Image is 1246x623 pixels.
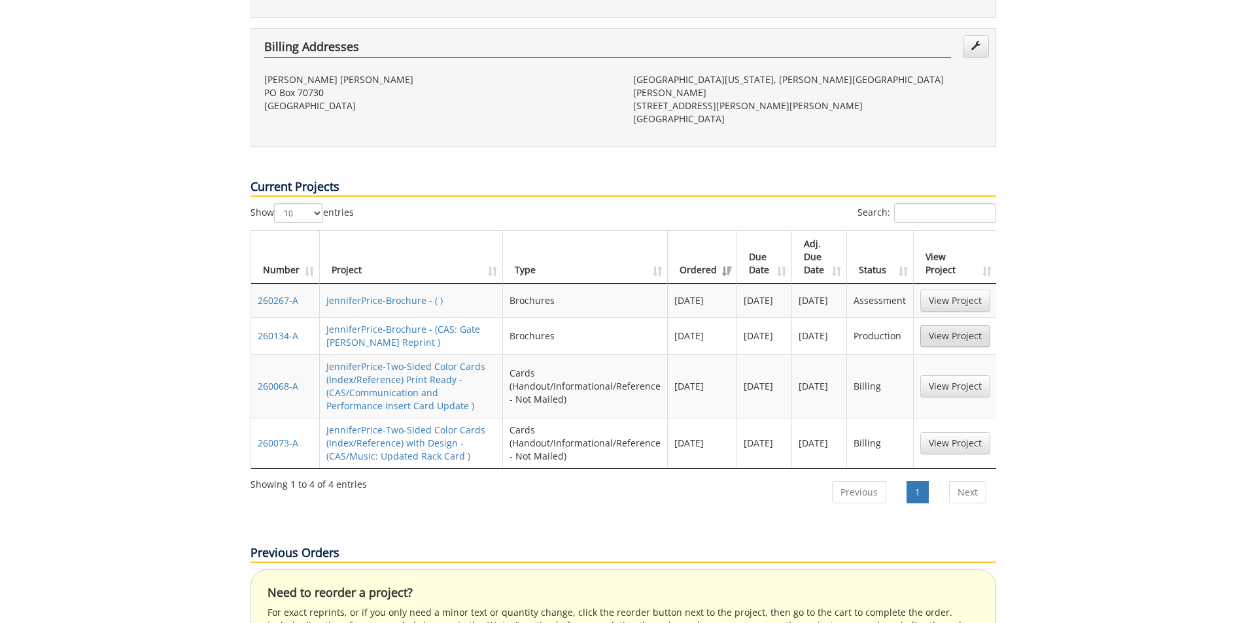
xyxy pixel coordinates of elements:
[268,586,979,599] h4: Need to reorder a project?
[832,481,886,503] a: Previous
[258,329,298,342] a: 260134-A
[668,284,737,317] td: [DATE]
[503,284,668,317] td: Brochures
[920,290,990,312] a: View Project
[847,354,913,418] td: Billing
[251,545,996,563] p: Previous Orders
[633,99,982,112] p: [STREET_ADDRESS][PERSON_NAME][PERSON_NAME]
[251,178,996,197] p: Current Projects
[737,418,792,468] td: [DATE]
[258,437,298,449] a: 260073-A
[737,284,792,317] td: [DATE]
[737,231,792,284] th: Due Date: activate to sort column ascending
[326,323,480,348] a: JenniferPrice-Brochure - (CAS: Gate [PERSON_NAME] Reprint )
[949,481,986,503] a: Next
[920,432,990,454] a: View Project
[920,375,990,397] a: View Project
[251,231,320,284] th: Number: activate to sort column ascending
[633,112,982,126] p: [GEOGRAPHIC_DATA]
[963,35,989,58] a: Edit Addresses
[792,317,847,354] td: [DATE]
[914,231,997,284] th: View Project: activate to sort column ascending
[264,99,614,112] p: [GEOGRAPHIC_DATA]
[258,294,298,307] a: 260267-A
[668,231,737,284] th: Ordered: activate to sort column ascending
[792,418,847,468] td: [DATE]
[503,231,668,284] th: Type: activate to sort column ascending
[847,231,913,284] th: Status: activate to sort column ascending
[503,354,668,418] td: Cards (Handout/Informational/Reference - Not Mailed)
[847,284,913,317] td: Assessment
[326,424,485,462] a: JenniferPrice-Two-Sided Color Cards (Index/Reference) with Design - (CAS/Music: Updated Rack Card )
[847,418,913,468] td: Billing
[737,317,792,354] td: [DATE]
[326,294,443,307] a: JenniferPrice-Brochure - ( )
[668,418,737,468] td: [DATE]
[668,317,737,354] td: [DATE]
[503,418,668,468] td: Cards (Handout/Informational/Reference - Not Mailed)
[251,203,354,223] label: Show entries
[258,380,298,392] a: 260068-A
[920,325,990,347] a: View Project
[907,481,929,503] a: 1
[274,203,323,223] select: Showentries
[264,73,614,86] p: [PERSON_NAME] [PERSON_NAME]
[737,354,792,418] td: [DATE]
[264,86,614,99] p: PO Box 70730
[847,317,913,354] td: Production
[326,360,485,412] a: JenniferPrice-Two-Sided Color Cards (Index/Reference) Print Ready - (CAS/Communication and Perfor...
[792,354,847,418] td: [DATE]
[894,203,996,223] input: Search:
[320,231,503,284] th: Project: activate to sort column ascending
[633,73,982,99] p: [GEOGRAPHIC_DATA][US_STATE], [PERSON_NAME][GEOGRAPHIC_DATA][PERSON_NAME]
[857,203,996,223] label: Search:
[792,284,847,317] td: [DATE]
[251,473,367,491] div: Showing 1 to 4 of 4 entries
[668,354,737,418] td: [DATE]
[503,317,668,354] td: Brochures
[264,41,951,58] h4: Billing Addresses
[792,231,847,284] th: Adj. Due Date: activate to sort column ascending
